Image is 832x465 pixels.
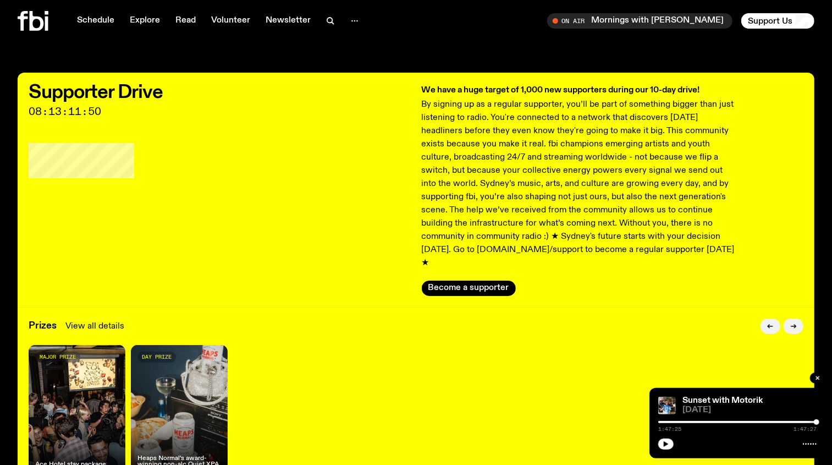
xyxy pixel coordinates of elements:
a: Read [169,13,202,29]
button: On AirMornings with [PERSON_NAME] [547,13,732,29]
a: Sunset with Motorik [682,396,763,405]
span: 08:13:11:50 [29,107,411,117]
h3: Prizes [29,321,57,331]
h2: Supporter Drive [29,84,411,101]
a: Volunteer [205,13,257,29]
a: Newsletter [259,13,317,29]
a: Explore [123,13,167,29]
span: day prize [142,354,172,360]
h3: We have a huge target of 1,000 new supporters during our 10-day drive! [422,84,739,97]
button: Support Us [741,13,814,29]
p: By signing up as a regular supporter, you’ll be part of something bigger than just listening to r... [422,98,739,270]
button: Become a supporter [422,281,516,296]
a: View all details [65,320,124,333]
span: [DATE] [682,406,817,414]
img: Andrew, Reenie, and Pat stand in a row, smiling at the camera, in dappled light with a vine leafe... [658,397,676,414]
span: Support Us [748,16,792,26]
span: 1:47:25 [658,426,681,432]
a: Schedule [70,13,121,29]
span: major prize [40,354,76,360]
span: 1:47:27 [794,426,817,432]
